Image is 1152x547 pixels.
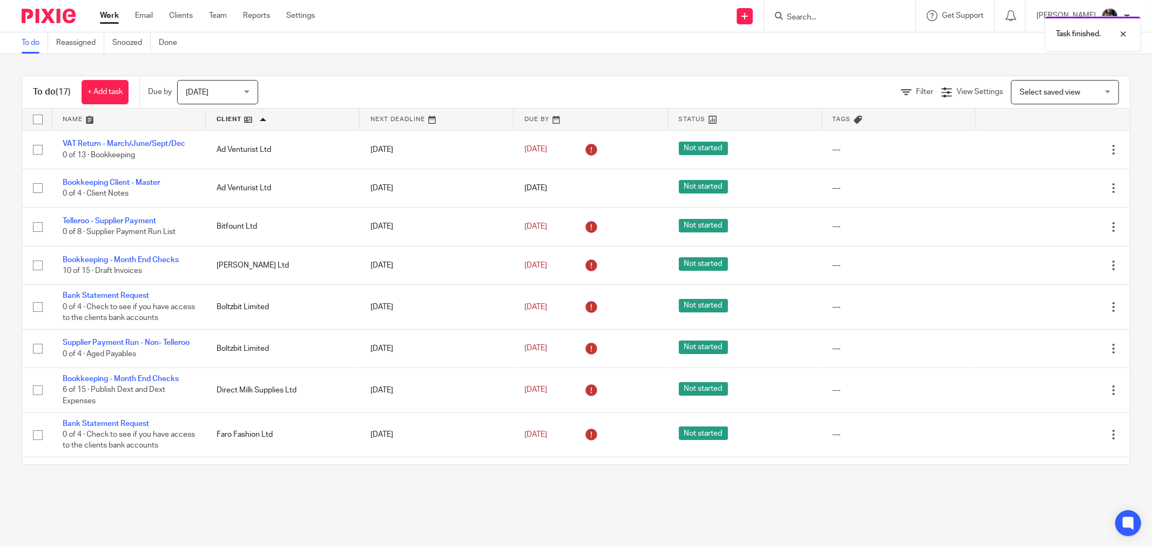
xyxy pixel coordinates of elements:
[833,343,965,354] div: ---
[63,292,149,299] a: Bank Statement Request
[679,299,728,312] span: Not started
[360,246,514,284] td: [DATE]
[206,208,360,246] td: Bitfount Ltd
[63,339,190,346] a: Supplier Payment Run - Non- Telleroo
[286,10,315,21] a: Settings
[169,10,193,21] a: Clients
[148,86,172,97] p: Due by
[22,9,76,23] img: Pixie
[100,10,119,21] a: Work
[1020,89,1080,96] span: Select saved view
[206,285,360,329] td: Boltzbit Limited
[63,420,149,428] a: Bank Statement Request
[679,219,728,232] span: Not started
[63,151,135,159] span: 0 of 13 · Bookkeeping
[524,262,547,269] span: [DATE]
[524,386,547,394] span: [DATE]
[524,223,547,230] span: [DATE]
[524,184,547,192] span: [DATE]
[209,10,227,21] a: Team
[56,88,71,96] span: (17)
[360,412,514,457] td: [DATE]
[679,142,728,155] span: Not started
[63,256,179,264] a: Bookkeeping - Month End Checks
[833,429,965,440] div: ---
[206,368,360,412] td: Direct Milk Supplies Ltd
[524,345,547,352] span: [DATE]
[82,80,129,104] a: + Add task
[206,457,360,496] td: Patientsource Limited
[833,144,965,155] div: ---
[833,221,965,232] div: ---
[63,386,165,405] span: 6 of 15 · Publish Dext and Dext Expenses
[63,229,176,236] span: 0 of 8 · Supplier Payment Run List
[360,285,514,329] td: [DATE]
[360,208,514,246] td: [DATE]
[833,260,965,271] div: ---
[63,375,179,383] a: Bookkeeping - Month End Checks
[679,341,728,354] span: Not started
[360,169,514,207] td: [DATE]
[360,329,514,368] td: [DATE]
[63,303,195,322] span: 0 of 4 · Check to see if you have access to the clients bank accounts
[186,89,208,96] span: [DATE]
[63,350,136,358] span: 0 of 4 · Aged Payables
[63,217,156,225] a: Telleroo - Supplier Payment
[679,257,728,271] span: Not started
[833,183,965,194] div: ---
[206,130,360,169] td: Ad Venturist Ltd
[833,116,851,122] span: Tags
[1056,29,1101,39] p: Task finished.
[56,32,104,54] a: Reassigned
[206,246,360,284] td: [PERSON_NAME] Ltd
[360,457,514,496] td: [DATE]
[63,179,160,186] a: Bookkeeping Client - Master
[33,86,71,98] h1: To do
[63,267,142,275] span: 10 of 15 · Draft Invoices
[159,32,185,54] a: Done
[679,180,728,194] span: Not started
[206,169,360,207] td: Ad Venturist Ltd
[206,412,360,457] td: Faro Fashion Ltd
[112,32,151,54] a: Snoozed
[243,10,270,21] a: Reports
[956,88,1003,96] span: View Settings
[63,140,185,148] a: VAT Return - March/June/Sept/Dec
[833,385,965,396] div: ---
[524,303,547,311] span: [DATE]
[360,368,514,412] td: [DATE]
[916,88,933,96] span: Filter
[63,431,195,450] span: 0 of 4 · Check to see if you have access to the clients bank accounts
[679,426,728,440] span: Not started
[360,130,514,169] td: [DATE]
[524,146,547,154] span: [DATE]
[1101,8,1119,25] img: Jaskaran%20Singh.jpeg
[679,382,728,396] span: Not started
[135,10,153,21] a: Email
[524,431,547,438] span: [DATE]
[206,329,360,368] td: Boltzbit Limited
[833,302,965,312] div: ---
[22,32,48,54] a: To do
[63,190,129,197] span: 0 of 4 · Client Notes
